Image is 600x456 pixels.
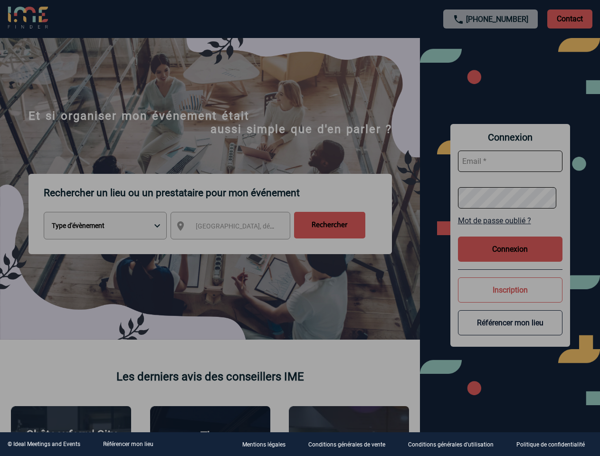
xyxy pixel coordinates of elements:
[301,440,400,449] a: Conditions générales de vente
[242,442,286,448] p: Mentions légales
[516,442,585,448] p: Politique de confidentialité
[308,442,385,448] p: Conditions générales de vente
[8,441,80,447] div: © Ideal Meetings and Events
[509,440,600,449] a: Politique de confidentialité
[408,442,494,448] p: Conditions générales d'utilisation
[400,440,509,449] a: Conditions générales d'utilisation
[103,441,153,447] a: Référencer mon lieu
[235,440,301,449] a: Mentions légales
